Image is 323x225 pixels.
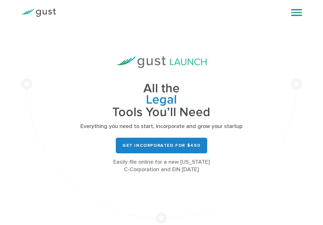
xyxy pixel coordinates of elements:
a: Get Incorporated for $450 [116,138,207,153]
img: Gust Logo [21,8,56,17]
p: Everything you need to start, incorporate and grow your startup [63,123,260,130]
span: Legal [63,94,260,107]
div: Easily file online for a new [US_STATE] C-Corporation and EIN [DATE] [63,158,260,173]
img: Gust Launch Logo [116,56,207,68]
h1: All the Tools You’ll Need [63,83,260,118]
